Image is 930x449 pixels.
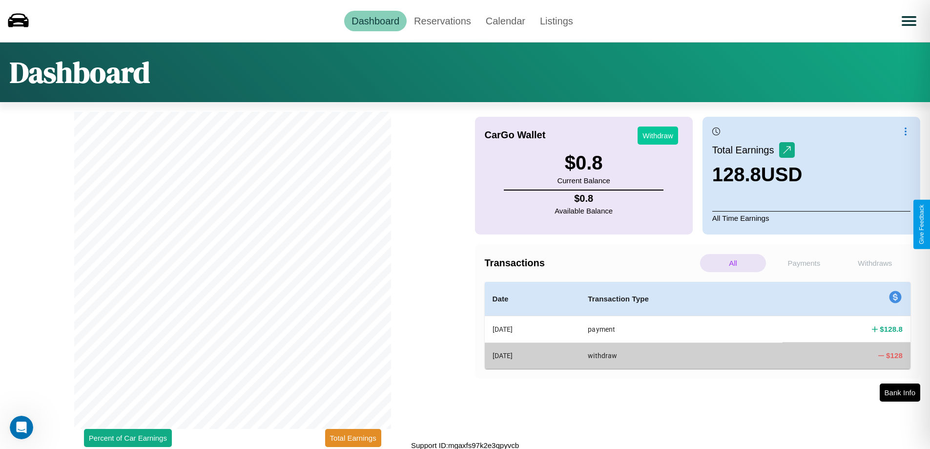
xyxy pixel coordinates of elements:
button: Open menu [895,7,923,35]
h4: $ 0.8 [555,193,613,204]
p: Payments [771,254,837,272]
a: Listings [533,11,580,31]
button: Withdraw [638,127,678,145]
h4: Transactions [485,257,698,269]
th: [DATE] [485,316,580,343]
p: All [700,254,766,272]
h3: $ 0.8 [557,152,610,174]
th: [DATE] [485,342,580,368]
a: Dashboard [344,11,407,31]
div: Give Feedback [918,205,925,244]
a: Calendar [478,11,533,31]
h4: Date [493,293,573,305]
h1: Dashboard [10,52,150,92]
p: Total Earnings [712,141,779,159]
button: Bank Info [880,384,920,402]
p: Withdraws [842,254,908,272]
h4: CarGo Wallet [485,129,546,141]
table: simple table [485,282,911,369]
h4: $ 128.8 [880,324,903,334]
iframe: Intercom live chat [10,416,33,439]
h4: $ 128 [886,350,903,361]
h3: 128.8 USD [712,164,803,186]
button: Total Earnings [325,429,381,447]
button: Percent of Car Earnings [84,429,172,447]
th: withdraw [580,342,783,368]
p: Available Balance [555,204,613,217]
a: Reservations [407,11,478,31]
p: All Time Earnings [712,211,910,225]
th: payment [580,316,783,343]
h4: Transaction Type [588,293,775,305]
p: Current Balance [557,174,610,187]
